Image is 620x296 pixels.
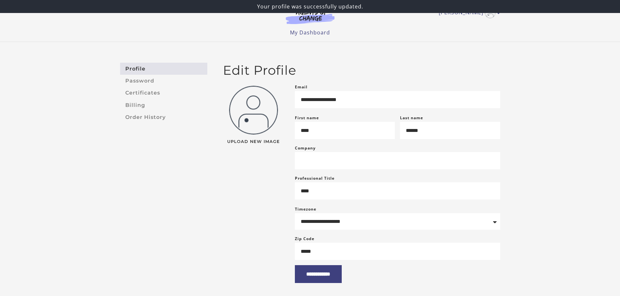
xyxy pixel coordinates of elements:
label: Zip Code [295,235,314,243]
label: Email [295,83,308,91]
a: Password [120,75,207,87]
label: Company [295,144,316,152]
img: Agents of Change Logo [279,9,341,24]
label: First name [295,115,319,121]
p: Your profile was successfully updated. [3,3,617,10]
a: Order History [120,111,207,123]
h2: Edit Profile [223,63,500,78]
label: Timezone [295,206,316,212]
a: Toggle menu [439,8,497,18]
label: Last name [400,115,423,121]
label: Professional Title [295,174,335,182]
a: Billing [120,99,207,111]
a: Profile [120,63,207,75]
span: Upload New Image [223,140,284,144]
a: My Dashboard [290,29,330,36]
a: Certificates [120,87,207,99]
